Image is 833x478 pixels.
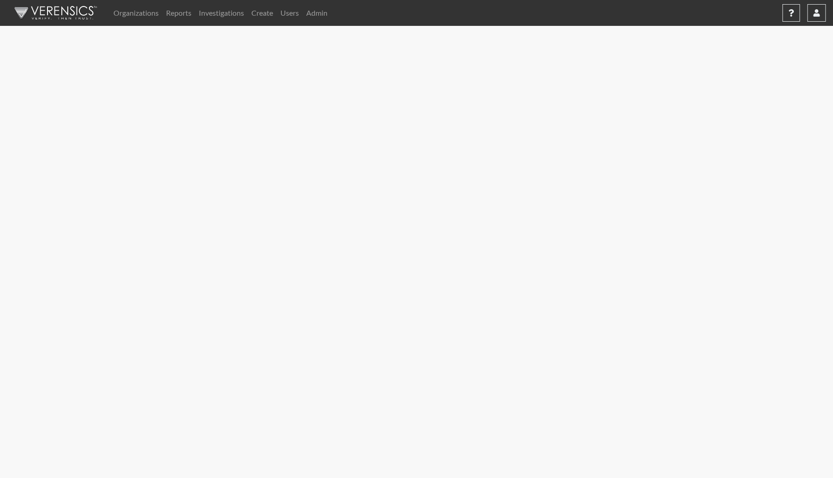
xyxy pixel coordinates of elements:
a: Reports [162,4,195,22]
a: Create [248,4,277,22]
a: Investigations [195,4,248,22]
a: Organizations [110,4,162,22]
a: Admin [303,4,331,22]
a: Users [277,4,303,22]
